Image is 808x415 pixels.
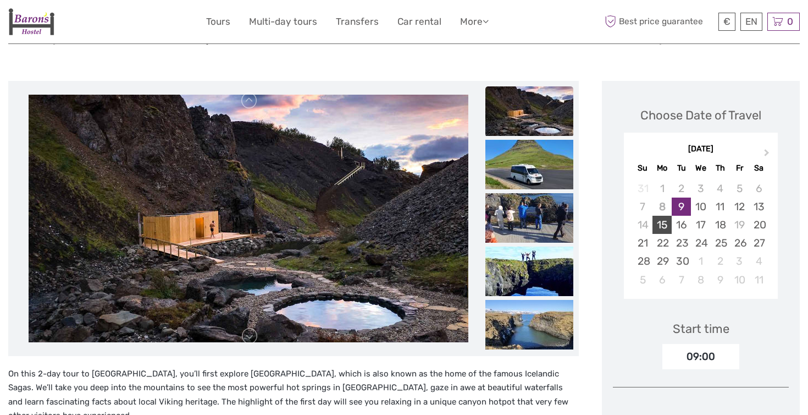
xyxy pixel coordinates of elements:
[711,179,730,198] div: Not available Thursday, September 4th, 2025
[460,14,489,30] a: More
[730,161,749,176] div: Fr
[672,252,691,270] div: Choose Tuesday, September 30th, 2025
[691,234,710,252] div: Choose Wednesday, September 24th, 2025
[785,16,795,27] span: 0
[730,198,749,216] div: Choose Friday, September 12th, 2025
[711,216,730,234] div: Choose Thursday, September 18th, 2025
[691,198,710,216] div: Choose Wednesday, September 10th, 2025
[673,320,729,337] div: Start time
[672,234,691,252] div: Choose Tuesday, September 23rd, 2025
[652,161,672,176] div: Mo
[652,198,672,216] div: Not available Monday, September 8th, 2025
[672,271,691,289] div: Choose Tuesday, October 7th, 2025
[652,179,672,198] div: Not available Monday, September 1st, 2025
[485,193,573,243] img: 688f9c2c372246a0b30334005d2f9125_slider_thumbnail.jpeg
[730,179,749,198] div: Not available Friday, September 5th, 2025
[652,234,672,252] div: Choose Monday, September 22nd, 2025
[749,234,768,252] div: Choose Saturday, September 27th, 2025
[662,344,739,369] div: 09:00
[627,179,774,289] div: month 2025-09
[740,13,762,31] div: EN
[485,247,573,296] img: 69074ba643cc4d51ad2e9947a26afb20_slider_thumbnail.jpeg
[730,252,749,270] div: Choose Friday, October 3rd, 2025
[8,8,54,35] img: 1836-9e372558-0328-4241-90e2-2ceffe36b1e5_logo_small.jpg
[730,271,749,289] div: Choose Friday, October 10th, 2025
[691,179,710,198] div: Not available Wednesday, September 3rd, 2025
[711,198,730,216] div: Choose Thursday, September 11th, 2025
[711,252,730,270] div: Choose Thursday, October 2nd, 2025
[759,146,777,164] button: Next Month
[691,161,710,176] div: We
[723,16,730,27] span: €
[485,140,573,189] img: 304bfba34df0404fa1bd59a5156c3ba8_slider_thumbnail.jpeg
[749,198,768,216] div: Choose Saturday, September 13th, 2025
[652,271,672,289] div: Choose Monday, October 6th, 2025
[126,17,140,30] button: Open LiveChat chat widget
[749,271,768,289] div: Choose Saturday, October 11th, 2025
[711,271,730,289] div: Choose Thursday, October 9th, 2025
[749,216,768,234] div: Choose Saturday, September 20th, 2025
[485,86,573,136] img: 84077021402342b39ffeea4a1c8654a0_slider_thumbnail.jpeg
[249,14,317,30] a: Multi-day tours
[672,198,691,216] div: Choose Tuesday, September 9th, 2025
[652,216,672,234] div: Choose Monday, September 15th, 2025
[633,271,652,289] div: Choose Sunday, October 5th, 2025
[749,179,768,198] div: Not available Saturday, September 6th, 2025
[672,216,691,234] div: Choose Tuesday, September 16th, 2025
[672,179,691,198] div: Not available Tuesday, September 2nd, 2025
[672,161,691,176] div: Tu
[633,234,652,252] div: Choose Sunday, September 21st, 2025
[711,161,730,176] div: Th
[602,13,716,31] span: Best price guarantee
[691,216,710,234] div: Choose Wednesday, September 17th, 2025
[633,252,652,270] div: Choose Sunday, September 28th, 2025
[711,234,730,252] div: Choose Thursday, September 25th, 2025
[29,95,468,342] img: 84077021402342b39ffeea4a1c8654a0_main_slider.jpeg
[730,234,749,252] div: Choose Friday, September 26th, 2025
[397,14,441,30] a: Car rental
[730,216,749,234] div: Not available Friday, September 19th, 2025
[633,216,652,234] div: Not available Sunday, September 14th, 2025
[633,161,652,176] div: Su
[485,300,573,350] img: 1f34265a51924583b70e0061c6082418_slider_thumbnail.jpeg
[640,107,761,124] div: Choose Date of Travel
[633,198,652,216] div: Not available Sunday, September 7th, 2025
[749,161,768,176] div: Sa
[15,19,124,28] p: We're away right now. Please check back later!
[691,252,710,270] div: Choose Wednesday, October 1st, 2025
[624,144,778,155] div: [DATE]
[206,14,230,30] a: Tours
[691,271,710,289] div: Choose Wednesday, October 8th, 2025
[336,14,379,30] a: Transfers
[749,252,768,270] div: Choose Saturday, October 4th, 2025
[633,179,652,198] div: Not available Sunday, August 31st, 2025
[652,252,672,270] div: Choose Monday, September 29th, 2025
